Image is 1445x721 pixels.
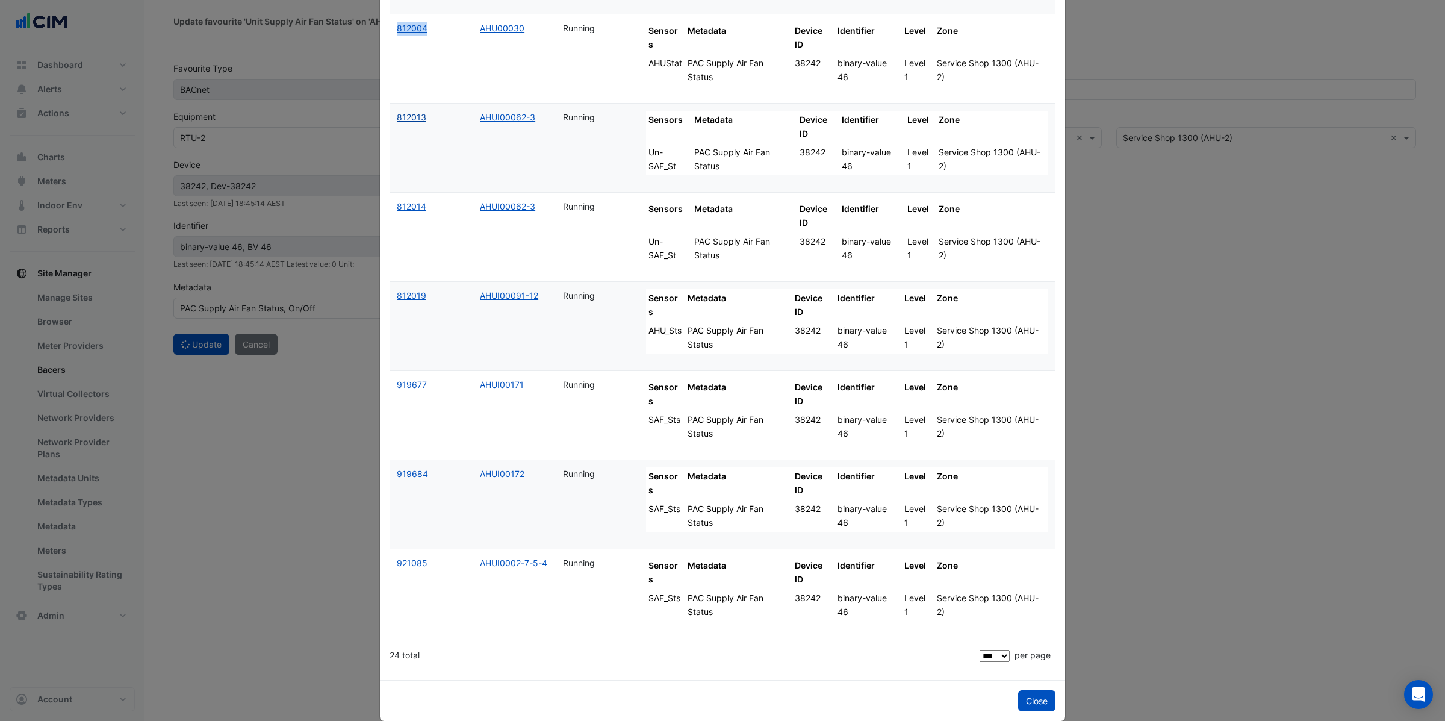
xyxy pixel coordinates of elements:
[685,500,792,532] td: PAC Supply Air Fan Status
[563,379,595,390] span: Running
[480,23,524,33] a: AHU00030
[685,557,792,589] th: Metadata
[792,322,834,354] td: 38242
[646,289,685,322] th: Sensors
[563,469,595,479] span: Running
[905,233,937,265] td: Level 1
[936,143,1048,176] td: Service Shop 1300 (AHU-2)
[792,289,834,322] th: Device ID
[480,290,538,301] a: AHUI00091-12
[934,54,1048,87] td: Service Shop 1300 (AHU-2)
[902,22,934,54] th: Level
[792,467,834,500] th: Device ID
[835,411,902,443] td: binary-value 46
[480,379,524,390] a: AHUI00171
[835,378,902,411] th: Identifier
[934,557,1048,589] th: Zone
[397,23,427,33] a: 812004
[692,233,797,265] td: PAC Supply Air Fan Status
[646,111,692,143] th: Sensors
[934,589,1048,622] td: Service Shop 1300 (AHU-2)
[646,589,685,622] td: SAF_Sts
[685,289,792,322] th: Metadata
[1018,690,1055,711] button: Close
[563,201,595,211] span: Running
[646,200,692,233] th: Sensors
[902,289,934,322] th: Level
[839,111,905,143] th: Identifier
[563,112,595,122] span: Running
[792,378,834,411] th: Device ID
[936,200,1048,233] th: Zone
[397,379,427,390] a: 919677
[902,557,934,589] th: Level
[397,201,426,211] a: 812014
[934,411,1048,443] td: Service Shop 1300 (AHU-2)
[797,200,839,233] th: Device ID
[905,111,937,143] th: Level
[646,54,685,87] td: AHUStat
[792,54,834,87] td: 38242
[646,467,685,500] th: Sensors
[480,558,547,568] a: AHUI0002-7-5-4
[646,143,692,176] td: Un-SAF_St
[692,200,797,233] th: Metadata
[797,233,839,265] td: 38242
[902,378,934,411] th: Level
[797,143,839,176] td: 38242
[563,290,595,301] span: Running
[835,500,902,532] td: binary-value 46
[685,22,792,54] th: Metadata
[902,54,934,87] td: Level 1
[839,233,905,265] td: binary-value 46
[792,589,834,622] td: 38242
[934,467,1048,500] th: Zone
[563,23,595,33] span: Running
[646,322,685,354] td: AHU_Sts
[563,558,595,568] span: Running
[934,289,1048,322] th: Zone
[646,22,685,54] th: Sensors
[835,557,902,589] th: Identifier
[936,111,1048,143] th: Zone
[685,322,792,354] td: PAC Supply Air Fan Status
[1404,680,1433,709] div: Open Intercom Messenger
[797,111,839,143] th: Device ID
[839,200,905,233] th: Identifier
[902,322,934,354] td: Level 1
[835,589,902,622] td: binary-value 46
[902,500,934,532] td: Level 1
[646,233,692,265] td: Un-SAF_St
[397,112,426,122] a: 812013
[934,378,1048,411] th: Zone
[905,143,937,176] td: Level 1
[792,500,834,532] td: 38242
[792,411,834,443] td: 38242
[390,640,977,670] div: 24 total
[835,22,902,54] th: Identifier
[835,322,902,354] td: binary-value 46
[685,54,792,87] td: PAC Supply Air Fan Status
[685,589,792,622] td: PAC Supply Air Fan Status
[835,467,902,500] th: Identifier
[902,467,934,500] th: Level
[1015,650,1051,660] span: per page
[646,411,685,443] td: SAF_Sts
[685,467,792,500] th: Metadata
[480,469,524,479] a: AHUI00172
[934,322,1048,354] td: Service Shop 1300 (AHU-2)
[792,22,834,54] th: Device ID
[685,378,792,411] th: Metadata
[480,201,535,211] a: AHUI00062-3
[397,469,428,479] a: 919684
[835,289,902,322] th: Identifier
[839,143,905,176] td: binary-value 46
[692,143,797,176] td: PAC Supply Air Fan Status
[397,558,427,568] a: 921085
[646,557,685,589] th: Sensors
[792,557,834,589] th: Device ID
[835,54,902,87] td: binary-value 46
[905,200,937,233] th: Level
[646,378,685,411] th: Sensors
[685,411,792,443] td: PAC Supply Air Fan Status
